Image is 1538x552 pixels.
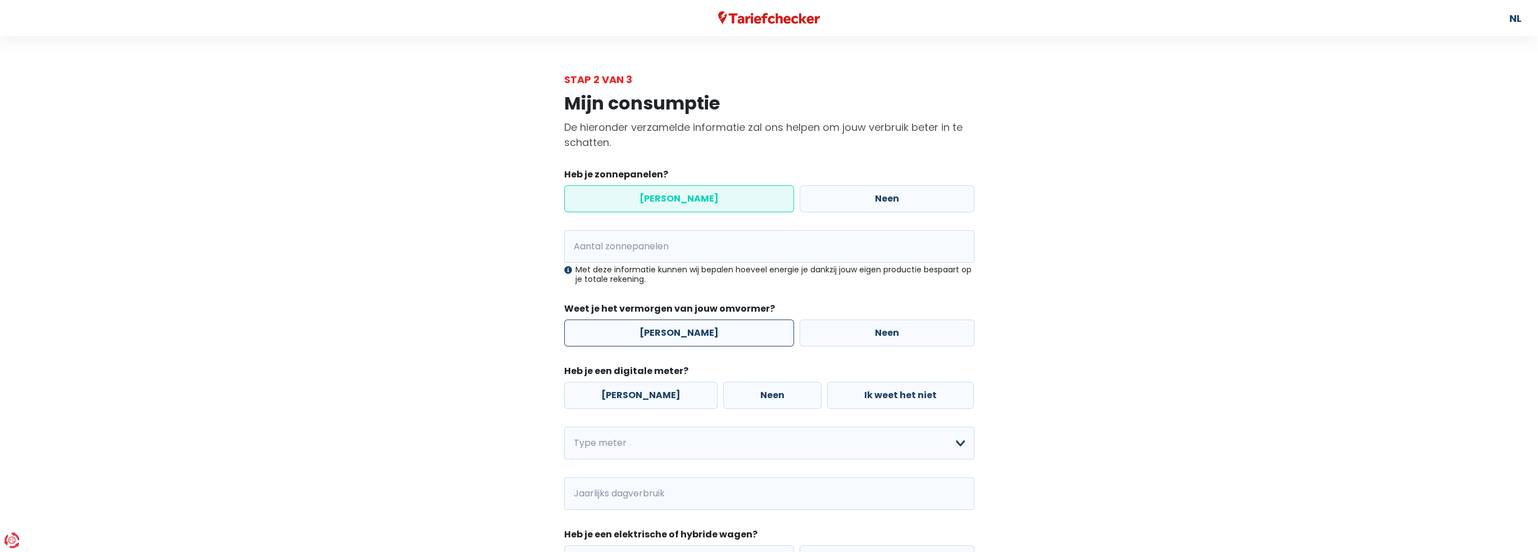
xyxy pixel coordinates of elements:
div: Met deze informatie kunnen wij bepalen hoeveel energie je dankzij jouw eigen productie bespaart o... [564,265,974,284]
legend: Heb je een digitale meter? [564,364,974,382]
label: Neen [723,382,822,409]
h1: Mijn consumptie [564,93,974,114]
p: De hieronder verzamelde informatie zal ons helpen om jouw verbruik beter in te schatten. [564,120,974,150]
legend: Weet je het vermorgen van jouw omvormer? [564,302,974,320]
label: [PERSON_NAME] [564,320,794,346]
label: Ik weet het niet [827,382,974,409]
img: Tariefchecker logo [718,11,820,25]
label: Neen [800,185,974,212]
label: [PERSON_NAME] [564,185,794,212]
legend: Heb je zonnepanelen? [564,168,974,185]
span: kWh [564,477,595,510]
label: [PERSON_NAME] [564,382,718,409]
legend: Heb je een elektrische of hybride wagen? [564,528,974,545]
div: Stap 2 van 3 [564,72,974,87]
label: Neen [800,320,974,346]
